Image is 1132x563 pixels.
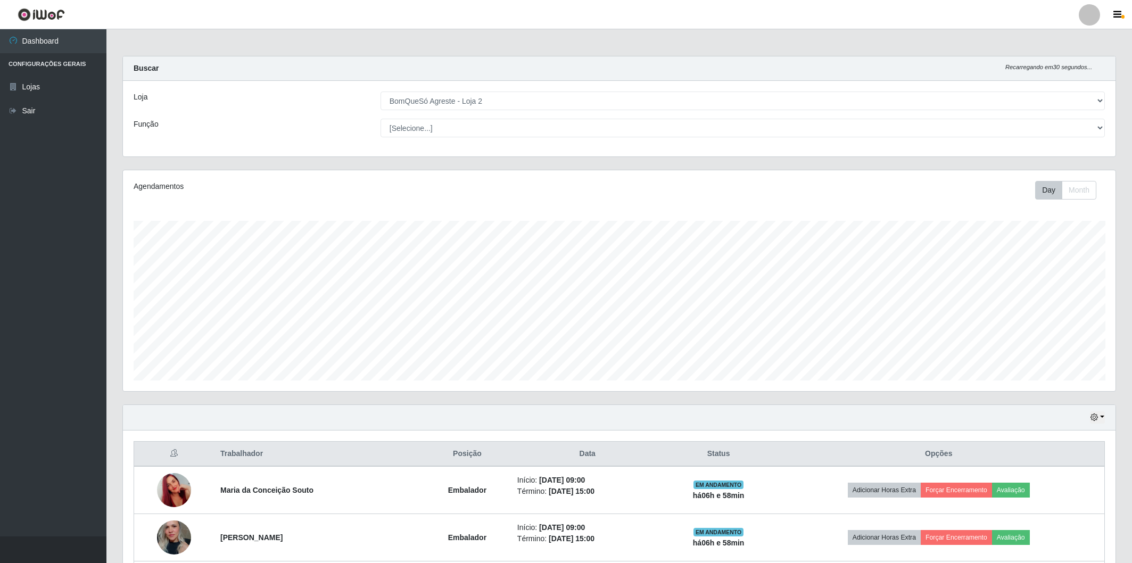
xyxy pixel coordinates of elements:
[549,534,594,543] time: [DATE] 15:00
[157,460,191,520] img: 1746815738665.jpeg
[992,530,1030,545] button: Avaliação
[1062,181,1096,200] button: Month
[134,119,159,130] label: Função
[549,487,594,495] time: [DATE] 15:00
[1005,64,1092,70] i: Recarregando em 30 segundos...
[214,442,424,467] th: Trabalhador
[134,181,529,192] div: Agendamentos
[134,64,159,72] strong: Buscar
[848,483,921,498] button: Adicionar Horas Extra
[1035,181,1096,200] div: First group
[773,442,1105,467] th: Opções
[693,481,744,489] span: EM ANDAMENTO
[992,483,1030,498] button: Avaliação
[448,533,486,542] strong: Embalador
[693,539,745,547] strong: há 06 h e 58 min
[220,486,313,494] strong: Maria da Conceição Souto
[693,528,744,536] span: EM ANDAMENTO
[539,523,585,532] time: [DATE] 09:00
[664,442,773,467] th: Status
[517,475,658,486] li: Início:
[424,442,511,467] th: Posição
[517,533,658,544] li: Término:
[134,92,147,103] label: Loja
[448,486,486,494] strong: Embalador
[517,486,658,497] li: Término:
[157,512,191,562] img: 1741885516826.jpeg
[511,442,664,467] th: Data
[1035,181,1062,200] button: Day
[1035,181,1105,200] div: Toolbar with button groups
[921,530,992,545] button: Forçar Encerramento
[517,522,658,533] li: Início:
[539,476,585,484] time: [DATE] 09:00
[848,530,921,545] button: Adicionar Horas Extra
[220,533,283,542] strong: [PERSON_NAME]
[693,491,745,500] strong: há 06 h e 58 min
[921,483,992,498] button: Forçar Encerramento
[18,8,65,21] img: CoreUI Logo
